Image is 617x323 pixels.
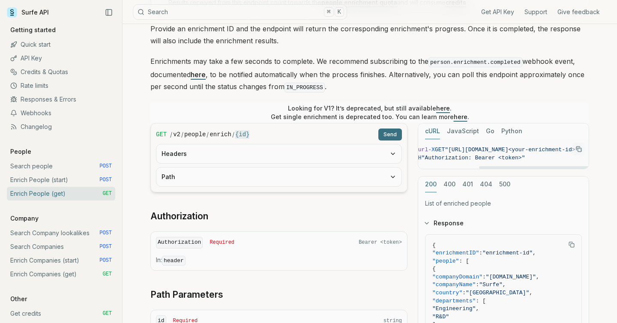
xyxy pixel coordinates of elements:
[156,167,401,186] button: Path
[150,55,589,94] p: Enrichments may take a few seconds to complete. We recommend subscribing to the webhook event, do...
[335,7,344,17] kbd: K
[486,123,494,139] button: Go
[536,274,539,280] span: ,
[432,258,459,264] span: "people"
[501,123,522,139] button: Python
[102,190,112,197] span: GET
[462,290,466,296] span: :
[150,289,223,301] a: Path Parameters
[156,256,402,265] p: In:
[459,258,469,264] span: : [
[486,274,536,280] span: "[DOMAIN_NAME]"
[99,243,112,250] span: POST
[99,176,112,183] span: POST
[7,159,115,173] a: Search people POST
[415,155,422,161] span: -H
[481,8,514,16] a: Get API Key
[425,176,437,192] button: 200
[7,65,115,79] a: Credits & Quotas
[99,163,112,170] span: POST
[432,274,482,280] span: "companyDomain"
[462,176,473,192] button: 401
[285,83,325,93] code: IN_PROGRESS
[324,7,333,17] kbd: ⌘
[479,250,482,256] span: :
[156,237,203,248] code: Authorization
[7,120,115,134] a: Changelog
[503,281,506,288] span: ,
[173,130,180,139] code: v2
[432,266,436,272] span: {
[432,290,462,296] span: "country"
[533,250,536,256] span: ,
[99,230,112,236] span: POST
[432,250,479,256] span: "enrichmentID"
[436,105,450,112] a: here
[378,129,402,141] button: Send
[466,290,529,296] span: "[GEOGRAPHIC_DATA]"
[565,238,578,251] button: Copy Text
[102,310,112,317] span: GET
[476,305,479,312] span: ,
[7,307,115,320] a: Get credits GET
[102,271,112,278] span: GET
[415,147,428,153] span: curl
[7,51,115,65] a: API Key
[150,210,208,222] a: Authorization
[428,57,522,67] code: person.enrichment.completed
[7,38,115,51] a: Quick start
[7,226,115,240] a: Search Company lookalikes POST
[557,8,600,16] a: Give feedback
[7,254,115,267] a: Enrich Companies (start) POST
[454,113,467,120] a: here
[181,130,183,139] span: /
[425,123,440,139] button: cURL
[156,144,401,163] button: Headers
[235,130,250,139] code: {id}
[499,176,510,192] button: 500
[425,199,582,208] p: List of enriched people
[482,274,486,280] span: :
[524,8,547,16] a: Support
[359,239,402,246] span: Bearer <token>
[476,281,479,288] span: :
[428,147,435,153] span: -X
[7,214,42,223] p: Company
[133,4,347,20] button: Search⌘K
[418,212,589,234] button: Response
[184,130,206,139] code: people
[432,305,476,312] span: "Engineering"
[7,6,49,19] a: Surfe API
[150,23,589,47] p: Provide an enrichment ID and the endpoint will return the corresponding enrichment's progress. On...
[7,106,115,120] a: Webhooks
[102,6,115,19] button: Collapse Sidebar
[443,176,455,192] button: 400
[7,267,115,281] a: Enrich Companies (get) GET
[99,257,112,264] span: POST
[271,104,469,121] p: Looking for V1? It’s deprecated, but still available . Get single enrichment is deprecated too. Y...
[422,155,525,161] span: "Authorization: Bearer <token>"
[432,281,476,288] span: "companyName"
[7,93,115,106] a: Responses & Errors
[7,26,59,34] p: Getting started
[482,250,533,256] span: "enrichment-id"
[7,187,115,200] a: Enrich People (get) GET
[572,143,585,156] button: Copy Text
[7,79,115,93] a: Rate limits
[170,130,172,139] span: /
[479,281,503,288] span: "Surfe"
[432,298,476,304] span: "departments"
[480,176,492,192] button: 404
[7,147,35,156] p: People
[432,242,436,248] span: {
[445,147,578,153] span: "[URL][DOMAIN_NAME]<your-enrichment-id>"
[7,240,115,254] a: Search Companies POST
[7,173,115,187] a: Enrich People (start) POST
[476,298,485,304] span: : [
[156,130,167,139] span: GET
[529,290,533,296] span: ,
[435,147,445,153] span: GET
[210,239,234,246] span: Required
[7,295,30,303] p: Other
[207,130,209,139] span: /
